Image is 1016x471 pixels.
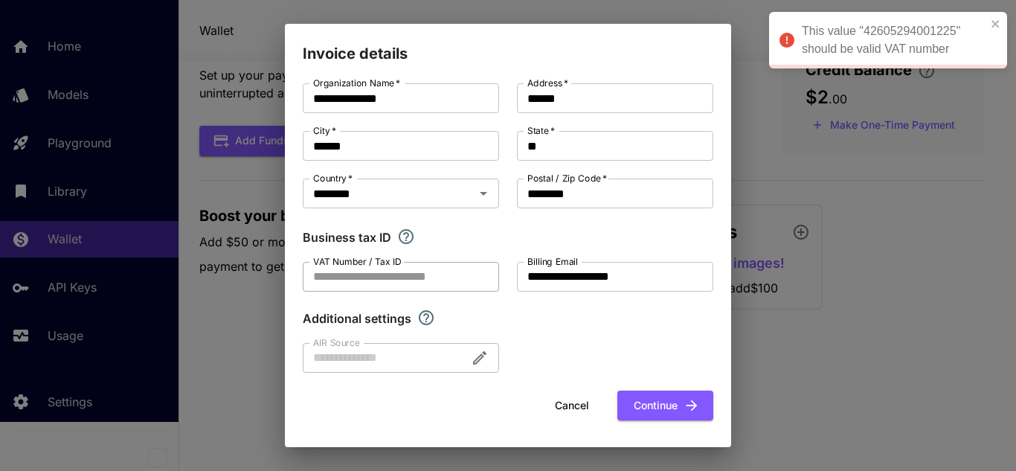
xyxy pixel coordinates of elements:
button: close [991,18,1001,30]
label: Postal / Zip Code [527,172,607,185]
div: This value "42605294001225" should be valid VAT number [802,22,986,58]
svg: Explore additional customization settings [417,309,435,327]
label: Country [313,172,353,185]
button: Cancel [538,391,605,421]
label: State [527,124,555,137]
label: AIR Source [313,336,359,349]
p: Business tax ID [303,228,391,246]
button: Continue [617,391,713,421]
label: Organization Name [313,77,400,89]
label: Address [527,77,568,89]
h2: Invoice details [285,24,731,65]
p: Additional settings [303,310,411,327]
button: Open [473,183,494,204]
label: Billing Email [527,255,578,268]
svg: If you are a business tax registrant, please enter your business tax ID here. [397,228,415,246]
label: VAT Number / Tax ID [313,255,402,268]
label: City [313,124,336,137]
